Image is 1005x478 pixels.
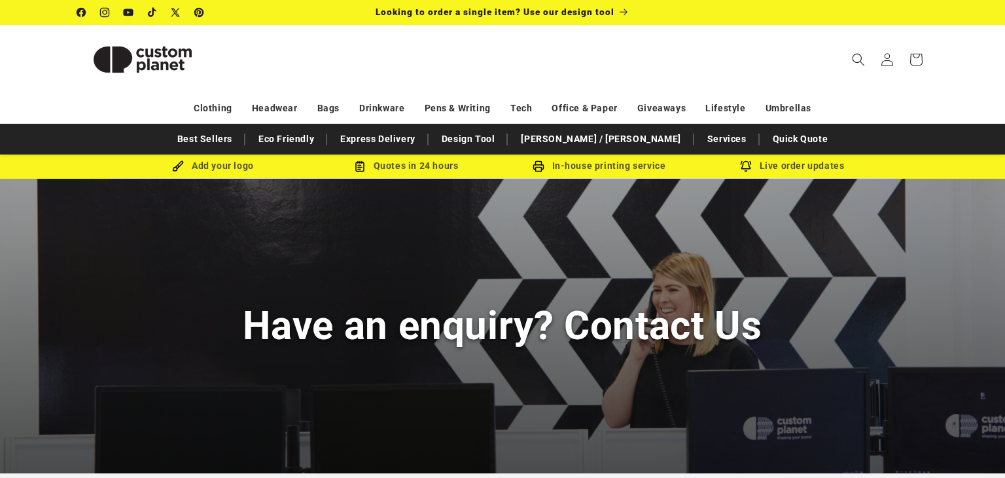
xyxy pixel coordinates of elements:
a: Services [701,128,753,151]
a: Umbrellas [766,97,811,120]
a: Office & Paper [552,97,617,120]
a: Headwear [252,97,298,120]
a: Quick Quote [766,128,835,151]
a: Tech [510,97,532,120]
img: Order updates [740,160,752,172]
img: Brush Icon [172,160,184,172]
div: Add your logo [116,158,309,174]
a: Clothing [194,97,232,120]
summary: Search [844,45,873,74]
img: Custom Planet [77,30,208,89]
div: Quotes in 24 hours [309,158,502,174]
a: Express Delivery [334,128,422,151]
h1: Have an enquiry? Contact Us [243,301,762,351]
span: Looking to order a single item? Use our design tool [376,7,614,17]
img: Order Updates Icon [354,160,366,172]
img: In-house printing [533,160,544,172]
a: [PERSON_NAME] / [PERSON_NAME] [514,128,687,151]
a: Eco Friendly [252,128,321,151]
div: In-house printing service [502,158,696,174]
a: Pens & Writing [425,97,491,120]
a: Lifestyle [705,97,745,120]
a: Giveaways [637,97,686,120]
a: Custom Planet [73,25,213,94]
a: Best Sellers [171,128,239,151]
div: Live order updates [696,158,889,174]
a: Design Tool [435,128,502,151]
a: Bags [317,97,340,120]
a: Drinkware [359,97,404,120]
